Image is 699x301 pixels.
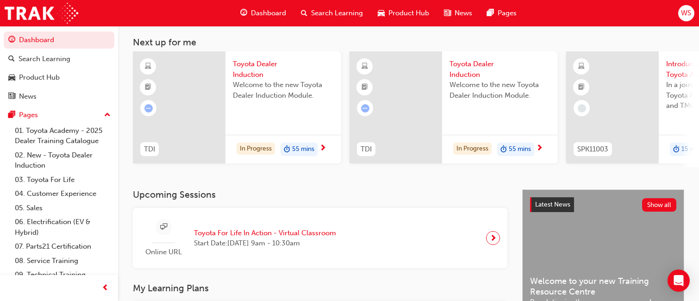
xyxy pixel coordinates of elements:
[284,144,290,156] span: duration-icon
[8,111,15,119] span: pages-icon
[4,50,114,68] a: Search Learning
[578,82,585,94] span: booktick-icon
[233,80,334,100] span: Welcome to the new Toyota Dealer Induction Module.
[293,4,370,23] a: search-iconSearch Learning
[11,254,114,268] a: 08. Service Training
[251,8,286,19] span: Dashboard
[578,61,585,73] span: learningResourceType_ELEARNING-icon
[668,270,690,292] div: Open Intercom Messenger
[673,144,680,156] span: duration-icon
[8,74,15,82] span: car-icon
[577,144,608,155] span: SPK11003
[11,124,114,148] a: 01. Toyota Academy - 2025 Dealer Training Catalogue
[453,143,492,155] div: In Progress
[437,4,480,23] a: news-iconNews
[237,143,275,155] div: In Progress
[11,201,114,215] a: 05. Sales
[233,4,293,23] a: guage-iconDashboard
[144,104,153,113] span: learningRecordVerb_ATTEMPT-icon
[370,4,437,23] a: car-iconProduct Hub
[194,228,336,238] span: Toyota For Life In Action - Virtual Classroom
[11,148,114,173] a: 02. New - Toyota Dealer Induction
[19,91,37,102] div: News
[11,239,114,254] a: 07. Parts21 Certification
[319,144,326,153] span: next-icon
[292,144,314,155] span: 55 mins
[311,8,363,19] span: Search Learning
[480,4,524,23] a: pages-iconPages
[490,232,497,245] span: next-icon
[5,3,78,24] img: Trak
[145,82,151,94] span: booktick-icon
[449,80,550,100] span: Welcome to the new Toyota Dealer Induction Module.
[498,8,517,19] span: Pages
[578,104,586,113] span: learningRecordVerb_NONE-icon
[11,187,114,201] a: 04. Customer Experience
[140,247,187,257] span: Online URL
[362,61,368,73] span: learningResourceType_ELEARNING-icon
[681,8,691,19] span: WS
[4,107,114,124] button: Pages
[118,37,699,48] h3: Next up for me
[509,144,531,155] span: 55 mins
[8,36,15,44] span: guage-icon
[361,144,372,155] span: TDI
[19,110,38,120] div: Pages
[535,201,570,208] span: Latest News
[349,51,558,163] a: TDIToyota Dealer InductionWelcome to the new Toyota Dealer Induction Module.In Progressduration-i...
[444,7,451,19] span: news-icon
[102,282,109,294] span: prev-icon
[361,104,369,113] span: learningRecordVerb_ATTEMPT-icon
[362,82,368,94] span: booktick-icon
[678,5,694,21] button: WS
[536,144,543,153] span: next-icon
[4,88,114,105] a: News
[642,198,677,212] button: Show all
[240,7,247,19] span: guage-icon
[144,144,155,155] span: TDI
[378,7,385,19] span: car-icon
[11,268,114,282] a: 09. Technical Training
[4,31,114,49] a: Dashboard
[19,54,70,64] div: Search Learning
[104,109,111,121] span: up-icon
[133,189,507,200] h3: Upcoming Sessions
[19,72,60,83] div: Product Hub
[133,283,507,294] h3: My Learning Plans
[11,215,114,239] a: 06. Electrification (EV & Hybrid)
[449,59,550,80] span: Toyota Dealer Induction
[4,69,114,86] a: Product Hub
[487,7,494,19] span: pages-icon
[8,55,15,63] span: search-icon
[233,59,334,80] span: Toyota Dealer Induction
[194,238,336,249] span: Start Date: [DATE] 9am - 10:30am
[160,221,167,233] span: sessionType_ONLINE_URL-icon
[388,8,429,19] span: Product Hub
[500,144,507,156] span: duration-icon
[133,51,341,163] a: TDIToyota Dealer InductionWelcome to the new Toyota Dealer Induction Module.In Progressduration-i...
[145,61,151,73] span: learningResourceType_ELEARNING-icon
[11,173,114,187] a: 03. Toyota For Life
[530,276,676,297] span: Welcome to your new Training Resource Centre
[140,215,500,261] a: Online URLToyota For Life In Action - Virtual ClassroomStart Date:[DATE] 9am - 10:30am
[4,30,114,107] button: DashboardSearch LearningProduct HubNews
[455,8,472,19] span: News
[8,93,15,101] span: news-icon
[301,7,307,19] span: search-icon
[530,197,676,212] a: Latest NewsShow all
